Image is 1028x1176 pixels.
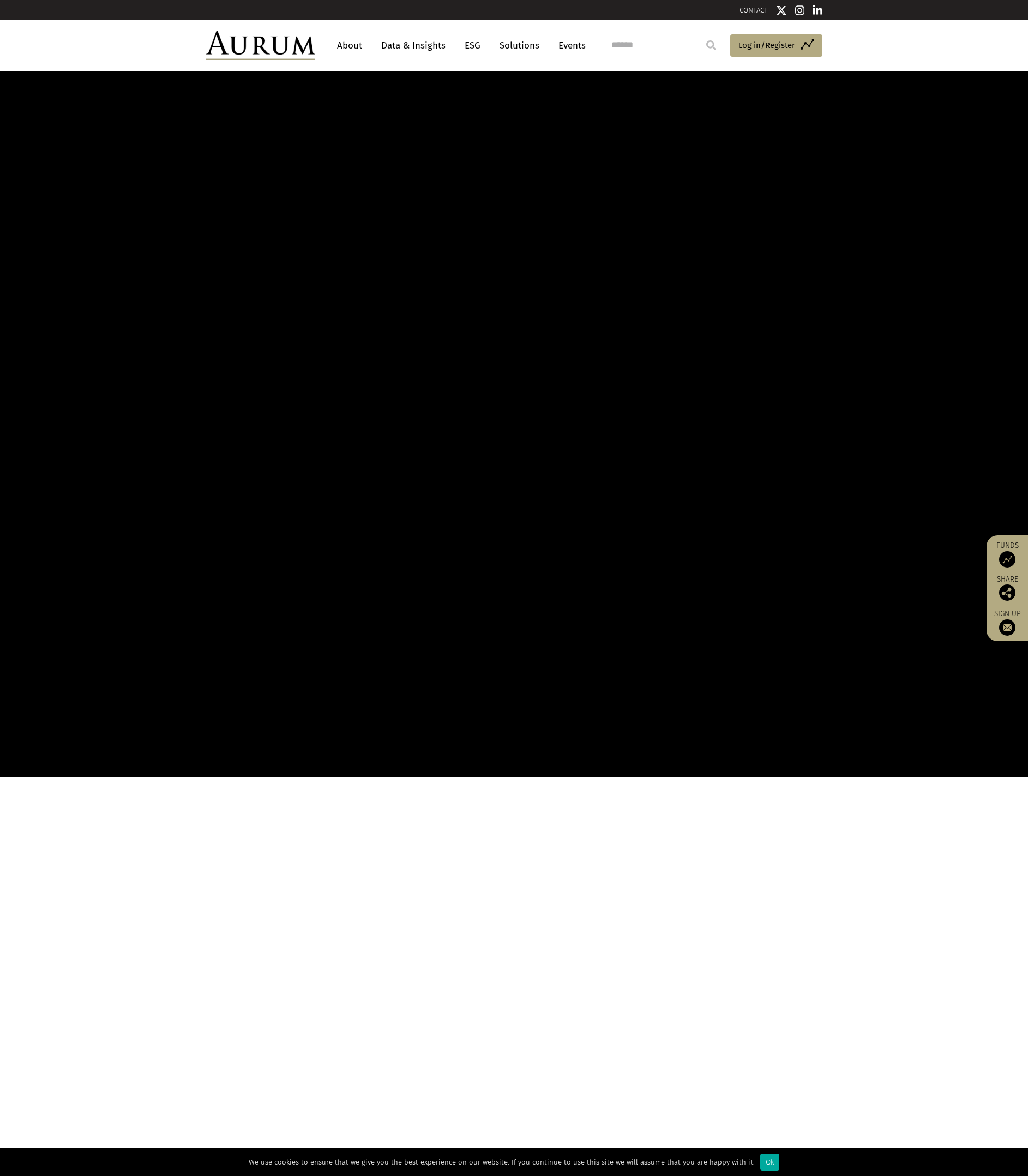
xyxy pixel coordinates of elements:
input: Submit [700,34,722,56]
a: ESG [459,35,486,56]
a: Solutions [494,35,545,56]
img: Twitter icon [776,5,787,16]
img: Access Funds [999,551,1015,568]
img: Linkedin icon [813,5,822,16]
img: Share this post [999,584,1015,601]
span: Log in/Register [738,39,795,52]
img: Sign up to our newsletter [999,619,1015,636]
a: Sign up [992,609,1023,636]
div: Share [992,576,1023,601]
img: Instagram icon [795,5,805,16]
div: Ok [760,1154,779,1171]
a: CONTACT [740,6,768,14]
a: Funds [992,541,1023,568]
a: Data & Insights [376,35,451,56]
a: Log in/Register [730,34,822,57]
a: About [332,35,368,56]
img: Aurum [206,31,315,60]
a: Events [553,35,586,56]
